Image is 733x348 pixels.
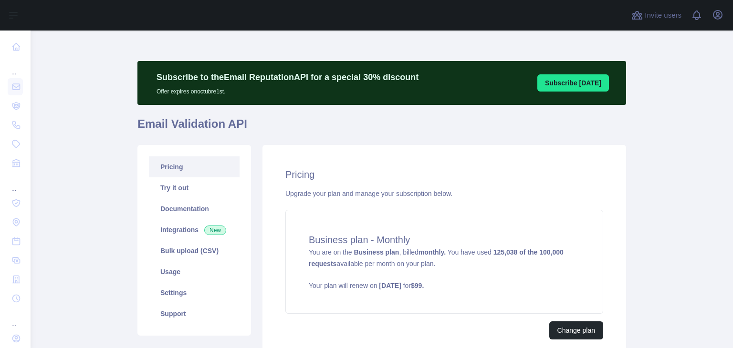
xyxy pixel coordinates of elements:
a: Try it out [149,177,240,198]
h2: Pricing [285,168,603,181]
button: Subscribe [DATE] [537,74,609,92]
p: Subscribe to the Email Reputation API for a special 30 % discount [157,71,419,84]
div: Upgrade your plan and manage your subscription below. [285,189,603,198]
strong: monthly. [419,248,446,256]
a: Pricing [149,156,240,177]
a: Documentation [149,198,240,219]
span: You are on the , billed You have used available per month on your plan. [309,248,580,290]
strong: $ 99 . [411,282,424,289]
a: Settings [149,282,240,303]
h4: Business plan - Monthly [309,233,580,246]
h1: Email Validation API [137,116,626,139]
div: ... [8,309,23,328]
div: ... [8,57,23,76]
strong: Business plan [354,248,399,256]
span: Invite users [645,10,681,21]
strong: [DATE] [379,282,401,289]
a: Support [149,303,240,324]
a: Bulk upload (CSV) [149,240,240,261]
button: Change plan [549,321,603,339]
a: Usage [149,261,240,282]
div: ... [8,174,23,193]
a: Integrations New [149,219,240,240]
button: Invite users [629,8,683,23]
p: Offer expires on octubre 1st. [157,84,419,95]
p: Your plan will renew on for [309,281,580,290]
span: New [204,225,226,235]
strong: 125,038 of the 100,000 requests [309,248,564,267]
